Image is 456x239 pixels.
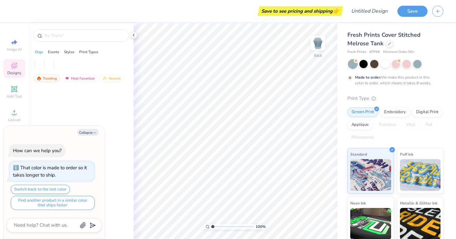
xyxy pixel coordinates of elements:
[8,117,21,122] span: Upload
[62,74,98,82] div: Most Favorited
[383,49,415,55] span: Minimum Order: 50 +
[7,70,21,75] span: Designs
[347,49,366,55] span: Fresh Prints
[35,49,43,55] div: Orgs
[99,74,123,82] div: Newest
[314,53,322,58] div: Back
[7,47,22,52] span: Image AI
[11,196,95,210] button: Find another product in a similar color that ships faster
[397,6,427,17] button: Save
[64,49,74,55] div: Styles
[34,74,60,82] div: Trending
[400,151,413,158] span: Puff Ink
[259,6,341,16] div: Save to see pricing and shipping
[332,7,339,15] span: 👉
[13,147,62,154] div: How can we help you?
[256,224,266,229] span: 100 %
[347,120,373,130] div: Applique
[412,107,443,117] div: Digital Print
[102,76,107,81] img: Newest.gif
[44,32,125,39] input: Try "Alpha"
[350,200,366,206] span: Neon Ink
[355,75,381,80] strong: Made to order:
[77,129,98,136] button: Collapse
[347,133,378,142] div: Rhinestones
[375,120,400,130] div: Transfers
[347,31,421,47] span: Fresh Prints Cover Stitched Melrose Tank
[400,200,437,206] span: Metallic & Glitter Ink
[355,74,433,86] div: We make this product in this color to order, which means it takes 8 weeks.
[312,37,324,49] img: Back
[350,151,367,158] span: Standard
[36,76,41,81] img: trending.gif
[347,107,378,117] div: Screen Print
[11,185,70,194] button: Switch back to the last color
[347,95,443,102] div: Print Type
[402,120,420,130] div: Vinyl
[346,5,393,17] input: Untitled Design
[369,49,380,55] span: # FP48
[380,107,410,117] div: Embroidery
[48,49,59,55] div: Events
[421,120,436,130] div: Foil
[13,165,87,178] div: That color is made to order so it takes longer to ship.
[350,159,391,191] img: Standard
[7,94,22,99] span: Add Text
[65,76,70,81] img: most_fav.gif
[79,49,98,55] div: Print Types
[400,159,441,191] img: Puff Ink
